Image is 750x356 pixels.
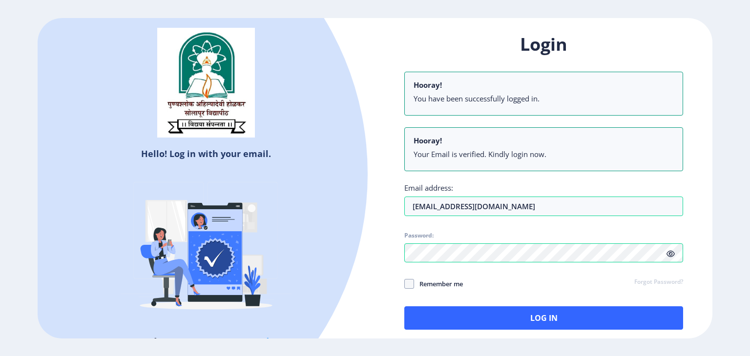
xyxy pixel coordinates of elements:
[404,33,683,56] h1: Login
[404,232,434,239] label: Password:
[634,278,683,287] a: Forgot Password?
[414,278,463,290] span: Remember me
[45,334,368,350] h5: Don't have an account?
[414,136,442,145] b: Hooray!
[404,183,453,193] label: Email address:
[247,335,291,349] a: Register
[404,306,683,330] button: Log In
[414,149,674,159] li: Your Email is verified. Kindly login now.
[121,163,292,334] img: Verified-rafiki.svg
[414,80,442,90] b: Hooray!
[404,197,683,216] input: Email address
[414,94,674,103] li: You have been successfully logged in.
[157,28,255,138] img: sulogo.png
